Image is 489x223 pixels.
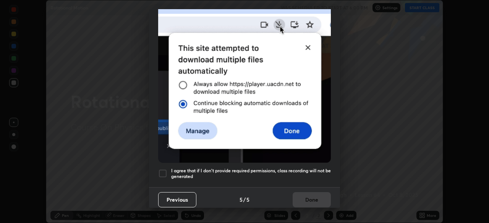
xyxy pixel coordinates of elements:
h5: I agree that if I don't provide required permissions, class recording will not be generated [171,168,331,180]
h4: / [243,196,246,204]
button: Previous [158,192,196,207]
h4: 5 [246,196,249,204]
h4: 5 [240,196,243,204]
